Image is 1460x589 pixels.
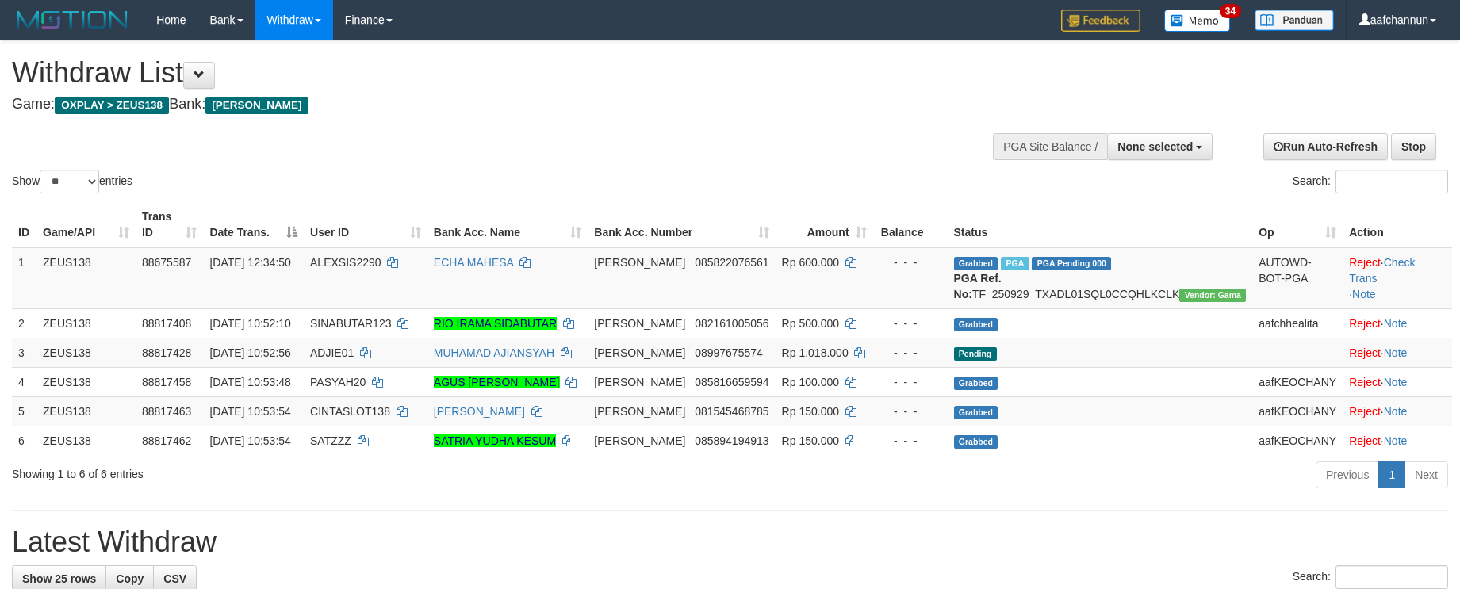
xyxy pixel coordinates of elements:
select: Showentries [40,170,99,193]
td: AUTOWD-BOT-PGA [1252,247,1343,309]
span: 34 [1220,4,1241,18]
img: Feedback.jpg [1061,10,1140,32]
a: AGUS [PERSON_NAME] [434,376,560,388]
th: Date Trans.: activate to sort column descending [203,202,304,247]
a: Reject [1349,256,1381,269]
label: Show entries [12,170,132,193]
a: SATRIA YUDHA KESUM [434,434,556,447]
span: [PERSON_NAME] [594,317,685,330]
input: Search: [1335,565,1448,589]
th: Action [1343,202,1452,247]
th: Amount: activate to sort column ascending [776,202,873,247]
td: ZEUS138 [36,338,136,367]
a: ECHA MAHESA [434,256,513,269]
span: PASYAH20 [310,376,366,388]
a: Stop [1391,133,1436,160]
span: SATZZZ [310,434,351,447]
div: - - - [879,345,941,361]
td: ZEUS138 [36,426,136,455]
span: Rp 600.000 [782,256,839,269]
input: Search: [1335,170,1448,193]
span: [PERSON_NAME] [594,434,685,447]
span: [DATE] 10:53:54 [209,434,290,447]
a: MUHAMAD AJIANSYAH [434,346,554,359]
td: 6 [12,426,36,455]
td: TF_250929_TXADL01SQL0CCQHLKCLK [948,247,1253,309]
span: [DATE] 12:34:50 [209,256,290,269]
a: Reject [1349,317,1381,330]
div: - - - [879,316,941,331]
h1: Withdraw List [12,57,957,89]
a: Run Auto-Refresh [1263,133,1388,160]
div: Showing 1 to 6 of 6 entries [12,460,596,482]
span: [DATE] 10:52:10 [209,317,290,330]
th: Balance [873,202,948,247]
td: · · [1343,247,1452,309]
td: ZEUS138 [36,367,136,396]
a: [PERSON_NAME] [434,405,525,418]
th: Bank Acc. Name: activate to sort column ascending [427,202,588,247]
a: Note [1384,434,1408,447]
span: 88675587 [142,256,191,269]
span: OXPLAY > ZEUS138 [55,97,169,114]
span: PGA Pending [1032,257,1111,270]
span: Grabbed [954,406,998,419]
a: Note [1384,346,1408,359]
span: Pending [954,347,997,361]
td: aafKEOCHANY [1252,426,1343,455]
h4: Game: Bank: [12,97,957,113]
td: aafKEOCHANY [1252,396,1343,426]
span: Show 25 rows [22,572,96,585]
span: Rp 1.018.000 [782,346,849,359]
h1: Latest Withdraw [12,526,1448,558]
td: 3 [12,338,36,367]
b: PGA Ref. No: [954,272,1002,300]
span: None selected [1117,140,1193,153]
a: Reject [1349,376,1381,388]
span: Copy 085816659594 to clipboard [695,376,768,388]
div: - - - [879,404,941,419]
span: 88817463 [142,405,191,418]
a: Reject [1349,405,1381,418]
th: ID [12,202,36,247]
div: PGA Site Balance / [993,133,1107,160]
a: Note [1384,376,1408,388]
span: [DATE] 10:53:54 [209,405,290,418]
span: [PERSON_NAME] [594,376,685,388]
span: Rp 150.000 [782,405,839,418]
td: · [1343,308,1452,338]
span: 88817428 [142,346,191,359]
td: 1 [12,247,36,309]
td: ZEUS138 [36,396,136,426]
td: · [1343,338,1452,367]
span: CINTASLOT138 [310,405,390,418]
span: ALEXSIS2290 [310,256,381,269]
td: · [1343,426,1452,455]
div: - - - [879,254,941,270]
label: Search: [1293,170,1448,193]
td: · [1343,367,1452,396]
span: Vendor URL: https://trx31.1velocity.biz [1179,289,1246,302]
span: Marked by aafpengsreynich [1001,257,1029,270]
span: CSV [163,572,186,585]
a: Next [1404,461,1448,488]
a: Check Trans [1349,256,1415,285]
td: 4 [12,367,36,396]
img: MOTION_logo.png [12,8,132,32]
span: [PERSON_NAME] [594,256,685,269]
th: Status [948,202,1253,247]
img: Button%20Memo.svg [1164,10,1231,32]
span: Grabbed [954,435,998,449]
td: ZEUS138 [36,308,136,338]
a: RIO IRAMA SIDABUTAR [434,317,557,330]
span: [DATE] 10:52:56 [209,346,290,359]
td: 5 [12,396,36,426]
span: Rp 150.000 [782,434,839,447]
td: · [1343,396,1452,426]
span: [PERSON_NAME] [205,97,308,114]
span: Grabbed [954,377,998,390]
a: Note [1384,317,1408,330]
span: [DATE] 10:53:48 [209,376,290,388]
th: User ID: activate to sort column ascending [304,202,427,247]
span: Copy 082161005056 to clipboard [695,317,768,330]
